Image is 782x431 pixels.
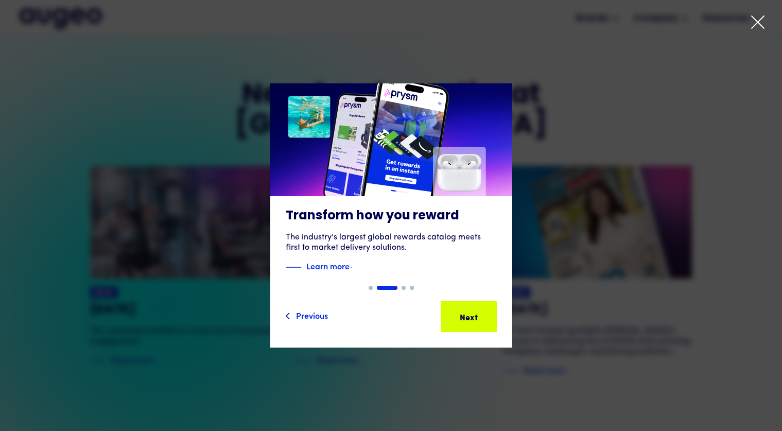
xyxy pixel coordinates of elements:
img: Blue text arrow [351,261,366,273]
strong: Learn more [306,260,350,271]
a: Transform how you rewardThe industry's largest global rewards catalog meets first to market deliv... [270,83,512,286]
div: The industry's largest global rewards catalog meets first to market delivery solutions. [286,232,497,253]
div: Previous [296,309,328,321]
div: Show slide 1 of 4 [369,286,373,290]
a: Next [441,301,497,332]
img: Blue decorative line [286,261,301,273]
h3: Transform how you reward [286,209,497,224]
div: Show slide 3 of 4 [402,286,406,290]
div: Show slide 4 of 4 [410,286,414,290]
div: Show slide 2 of 4 [377,286,397,290]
